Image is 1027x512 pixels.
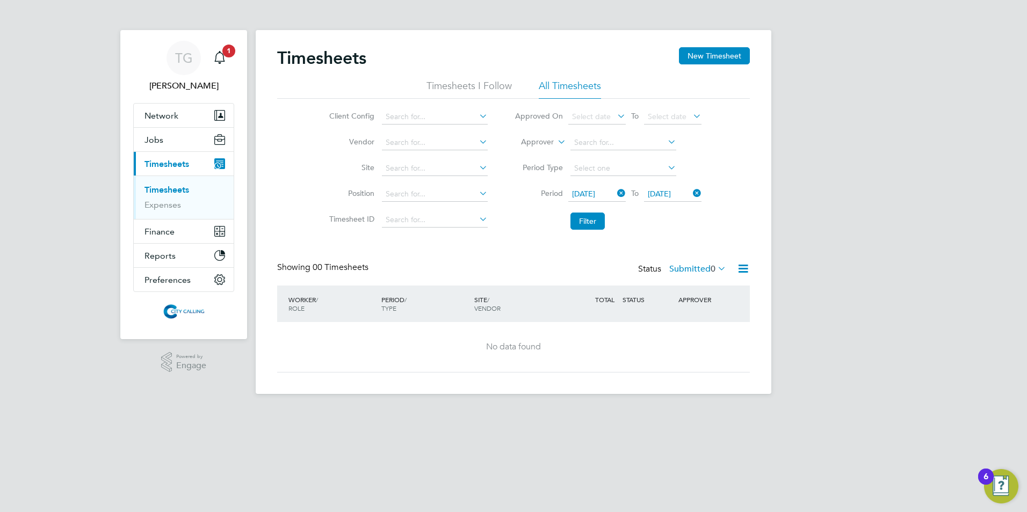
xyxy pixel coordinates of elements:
[648,112,686,121] span: Select date
[144,226,175,237] span: Finance
[515,111,563,121] label: Approved On
[288,341,739,353] div: No data found
[382,161,488,176] input: Search for...
[144,135,163,145] span: Jobs
[382,213,488,228] input: Search for...
[161,352,207,372] a: Powered byEngage
[222,45,235,57] span: 1
[326,137,374,147] label: Vendor
[144,200,181,210] a: Expenses
[161,303,207,320] img: citycalling-logo-retina.png
[638,262,728,277] div: Status
[134,104,234,127] button: Network
[326,188,374,198] label: Position
[134,128,234,151] button: Jobs
[286,290,379,318] div: WORKER
[382,187,488,202] input: Search for...
[570,161,676,176] input: Select one
[144,111,178,121] span: Network
[144,159,189,169] span: Timesheets
[133,79,234,92] span: Toby Gibbs
[379,290,472,318] div: PERIOD
[134,268,234,291] button: Preferences
[620,290,676,309] div: STATUS
[570,135,676,150] input: Search for...
[572,189,595,199] span: [DATE]
[144,275,191,285] span: Preferences
[134,175,234,219] div: Timesheets
[628,186,642,200] span: To
[679,47,750,64] button: New Timesheet
[175,51,193,65] span: TG
[134,244,234,267] button: Reports
[209,41,230,75] a: 1
[288,304,305,312] span: ROLE
[133,41,234,92] a: TG[PERSON_NAME]
[326,163,374,172] label: Site
[711,264,715,274] span: 0
[676,290,732,309] div: APPROVER
[382,109,488,125] input: Search for...
[144,185,189,195] a: Timesheets
[134,152,234,175] button: Timesheets
[277,47,366,69] h2: Timesheets
[539,79,601,99] li: All Timesheets
[382,135,488,150] input: Search for...
[487,295,489,304] span: /
[404,295,407,304] span: /
[572,112,611,121] span: Select date
[515,163,563,172] label: Period Type
[505,137,554,148] label: Approver
[472,290,565,318] div: SITE
[570,213,605,230] button: Filter
[648,189,671,199] span: [DATE]
[474,304,501,312] span: VENDOR
[176,361,206,370] span: Engage
[595,295,614,304] span: TOTAL
[120,30,247,339] nav: Main navigation
[515,188,563,198] label: Period
[983,477,988,491] div: 6
[984,469,1018,503] button: Open Resource Center, 6 new notifications
[144,251,176,261] span: Reports
[176,352,206,361] span: Powered by
[628,109,642,123] span: To
[277,262,371,273] div: Showing
[134,220,234,243] button: Finance
[326,111,374,121] label: Client Config
[133,303,234,320] a: Go to home page
[313,262,368,273] span: 00 Timesheets
[316,295,318,304] span: /
[426,79,512,99] li: Timesheets I Follow
[669,264,726,274] label: Submitted
[326,214,374,224] label: Timesheet ID
[381,304,396,312] span: TYPE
